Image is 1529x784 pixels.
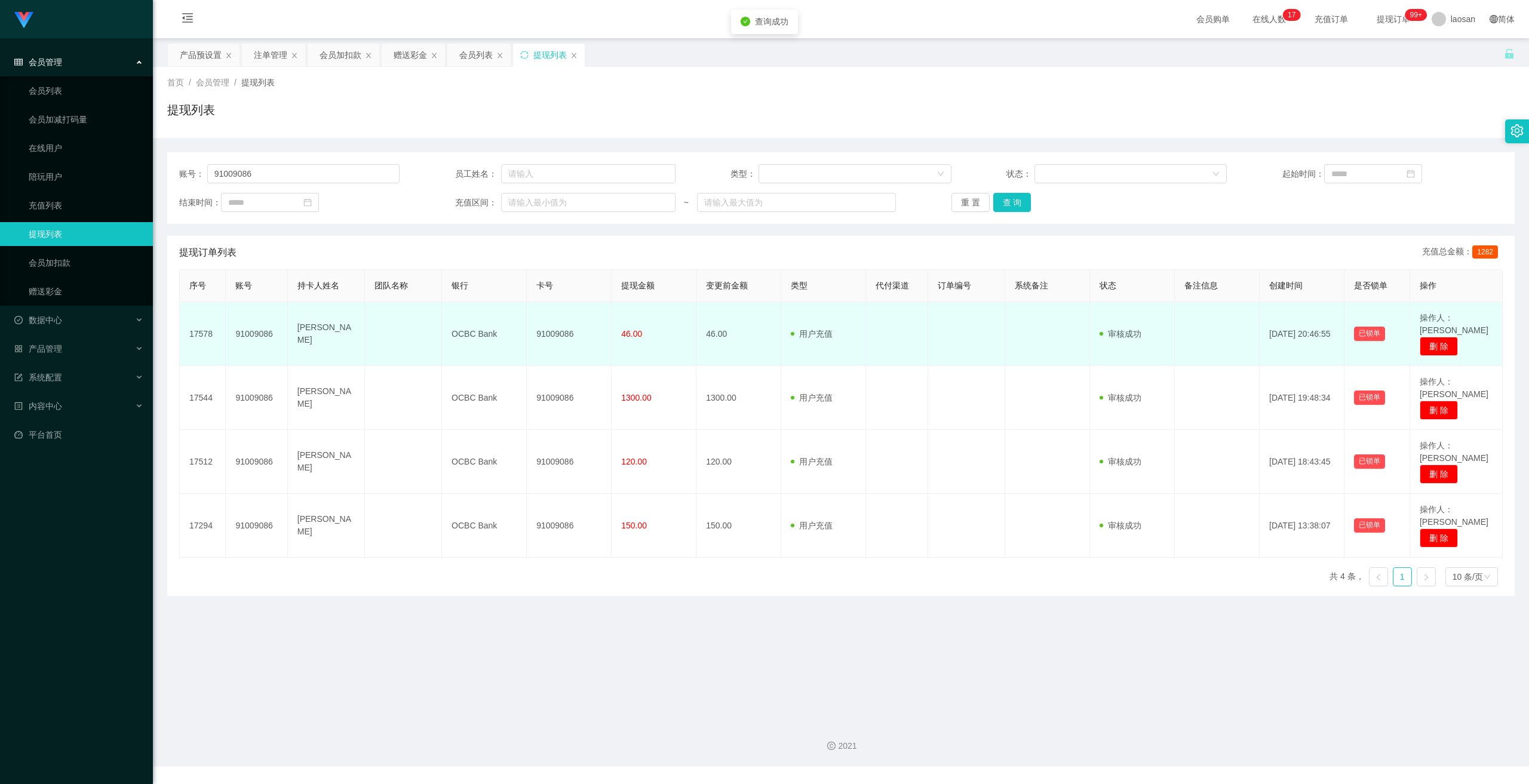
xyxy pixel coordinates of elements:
[1015,281,1048,290] span: 系统备注
[527,430,612,494] td: 91009086
[1260,302,1344,366] td: [DATE] 20:46:55
[320,44,361,66] div: 会员加扣款
[536,281,553,290] span: 卡号
[14,401,62,411] span: 内容中心
[29,165,143,189] a: 陪玩用户
[442,366,527,430] td: OCBC Bank
[431,52,438,59] i: 图标: close
[14,12,33,29] img: logo.9652507e.png
[1420,465,1458,484] button: 删 除
[527,366,612,430] td: 91009086
[1260,430,1344,494] td: [DATE] 18:43:45
[520,51,529,59] i: 图标: sync
[29,107,143,131] a: 会员加减打码量
[1260,494,1344,558] td: [DATE] 13:38:07
[755,17,788,26] span: 查询成功
[1420,377,1488,399] span: 操作人：[PERSON_NAME]
[1371,15,1416,23] span: 提现订单
[1453,568,1483,586] div: 10 条/页
[1184,281,1218,290] span: 备注信息
[1100,281,1116,290] span: 状态
[1420,528,1458,548] button: 删 除
[29,222,143,246] a: 提现列表
[1504,48,1515,59] i: 图标: unlock
[1369,567,1388,586] li: 上一页
[14,57,62,67] span: 会员管理
[374,281,408,290] span: 团队名称
[455,168,502,180] span: 员工姓名：
[1420,281,1436,290] span: 操作
[1260,366,1344,430] td: [DATE] 19:48:34
[937,170,944,179] i: 图标: down
[442,494,527,558] td: OCBC Bank
[225,52,232,59] i: 图标: close
[288,494,365,558] td: [PERSON_NAME]
[14,423,143,447] a: 图标: dashboard平台首页
[1283,9,1300,21] sup: 17
[791,281,808,290] span: 类型
[1100,521,1141,530] span: 审核成功
[235,281,252,290] span: 账号
[226,366,287,430] td: 91009086
[365,52,372,59] i: 图标: close
[14,345,23,353] i: 图标: appstore-o
[951,193,990,212] button: 重 置
[179,168,207,180] span: 账号：
[1405,9,1427,21] sup: 976
[1407,170,1415,178] i: 图标: calendar
[1375,574,1382,581] i: 图标: left
[29,193,143,217] a: 充值列表
[1510,124,1524,137] i: 图标: setting
[180,44,222,66] div: 产品预设置
[442,430,527,494] td: OCBC Bank
[621,329,642,339] span: 46.00
[570,52,578,59] i: 图标: close
[696,302,781,366] td: 46.00
[226,494,287,558] td: 91009086
[1422,245,1503,260] div: 充值总金额：
[621,281,655,290] span: 提现金额
[14,58,23,66] i: 图标: table
[1472,245,1498,259] span: 1282
[14,316,23,324] i: 图标: check-circle-o
[180,430,226,494] td: 17512
[1420,401,1458,420] button: 删 除
[180,494,226,558] td: 17294
[207,164,400,183] input: 请输入
[676,196,697,209] span: ~
[226,430,287,494] td: 91009086
[1100,393,1141,402] span: 审核成功
[14,344,62,353] span: 产品管理
[1354,454,1385,469] button: 已锁单
[1212,170,1220,179] i: 图标: down
[791,393,833,402] span: 用户充值
[234,78,237,87] span: /
[496,52,503,59] i: 图标: close
[1282,168,1324,180] span: 起始时间：
[29,251,143,275] a: 会员加扣款
[167,101,215,119] h1: 提现列表
[696,430,781,494] td: 120.00
[621,521,647,530] span: 150.00
[1354,281,1387,290] span: 是否锁单
[1354,391,1385,405] button: 已锁单
[706,281,748,290] span: 变更前金额
[14,373,62,382] span: 系统配置
[1393,567,1412,586] li: 1
[876,281,909,290] span: 代付渠道
[1417,567,1436,586] li: 下一页
[501,164,676,183] input: 请输入
[527,302,612,366] td: 91009086
[533,44,567,66] div: 提现列表
[459,44,493,66] div: 会员列表
[180,366,226,430] td: 17544
[827,742,836,750] i: 图标: copyright
[29,279,143,303] a: 赠送彩金
[1354,327,1385,341] button: 已锁单
[179,196,221,209] span: 结束时间：
[162,740,1519,752] div: 2021
[1006,168,1034,180] span: 状态：
[29,136,143,160] a: 在线用户
[291,52,298,59] i: 图标: close
[741,17,750,26] i: icon: check-circle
